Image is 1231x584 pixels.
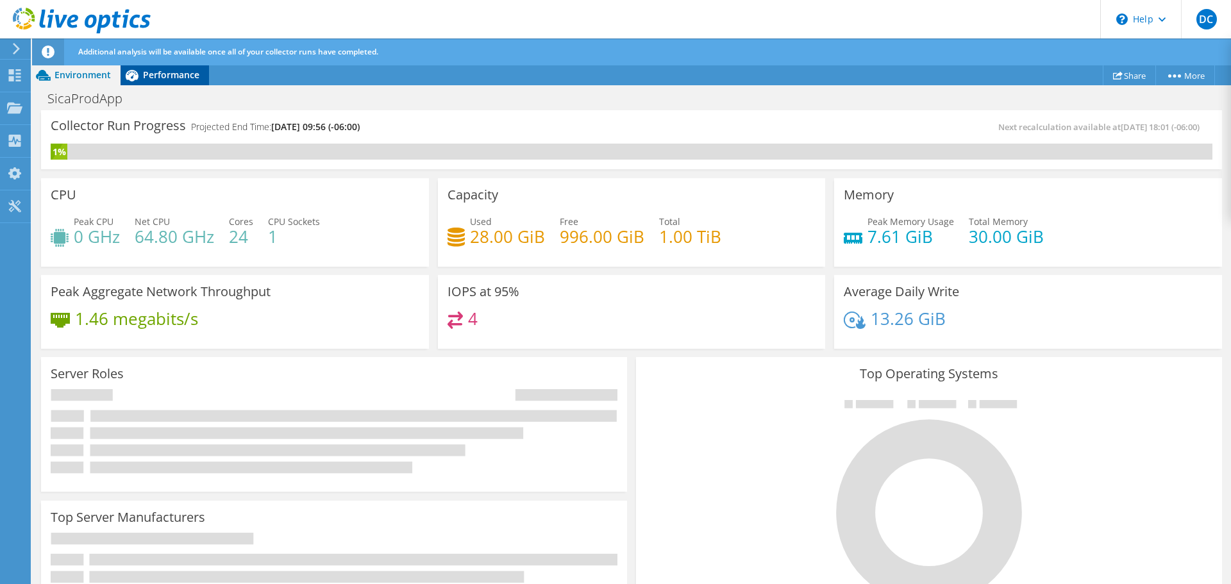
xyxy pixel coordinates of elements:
span: Free [560,215,578,228]
span: Performance [143,69,199,81]
h4: 1.00 TiB [659,229,721,244]
h4: 4 [468,312,478,326]
h4: 28.00 GiB [470,229,545,244]
span: Net CPU [135,215,170,228]
h3: Average Daily Write [844,285,959,299]
h4: 13.26 GiB [871,312,946,326]
h4: 30.00 GiB [969,229,1044,244]
span: Environment [54,69,111,81]
h3: Memory [844,188,894,202]
h4: 64.80 GHz [135,229,214,244]
h4: 7.61 GiB [867,229,954,244]
div: 1% [51,145,67,159]
h3: Top Operating Systems [646,367,1212,381]
span: Peak CPU [74,215,113,228]
h4: 1 [268,229,320,244]
span: Total [659,215,680,228]
span: DC [1196,9,1217,29]
span: [DATE] 09:56 (-06:00) [271,121,360,133]
h3: Peak Aggregate Network Throughput [51,285,271,299]
span: Next recalculation available at [998,121,1206,133]
h1: SicaProdApp [42,92,142,106]
span: Total Memory [969,215,1028,228]
span: [DATE] 18:01 (-06:00) [1121,121,1200,133]
h4: 1.46 megabits/s [75,312,198,326]
h4: 996.00 GiB [560,229,644,244]
svg: \n [1116,13,1128,25]
span: Peak Memory Usage [867,215,954,228]
h3: Top Server Manufacturers [51,510,205,524]
h3: CPU [51,188,76,202]
span: Cores [229,215,253,228]
h3: Server Roles [51,367,124,381]
h3: IOPS at 95% [448,285,519,299]
h4: 0 GHz [74,229,120,244]
h3: Capacity [448,188,498,202]
span: Additional analysis will be available once all of your collector runs have completed. [78,46,378,57]
span: Used [470,215,492,228]
a: Share [1103,65,1156,85]
h4: Projected End Time: [191,120,360,134]
a: More [1155,65,1215,85]
span: CPU Sockets [268,215,320,228]
h4: 24 [229,229,253,244]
